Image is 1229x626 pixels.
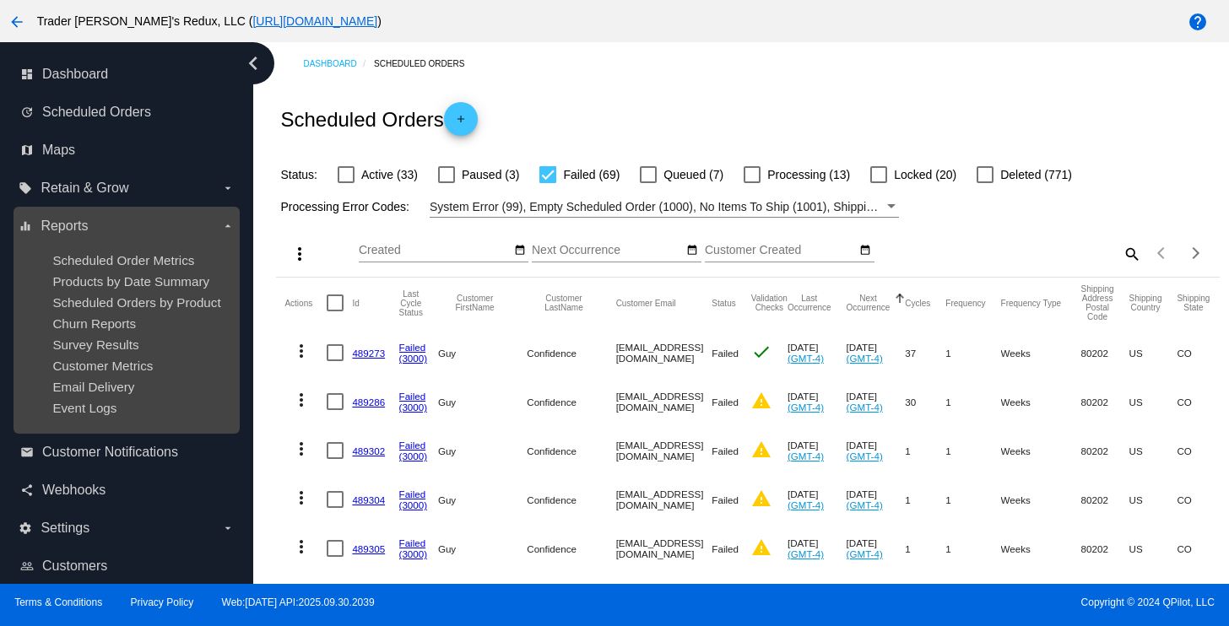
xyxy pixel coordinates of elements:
[131,596,194,608] a: Privacy Policy
[284,278,327,328] mat-header-cell: Actions
[712,298,735,308] button: Change sorting for Status
[788,548,824,559] a: (GMT-4)
[290,244,310,264] mat-icon: more_vert
[280,168,317,181] span: Status:
[894,165,956,185] span: Locked (20)
[1129,328,1178,377] mat-cell: US
[291,390,311,410] mat-icon: more_vert
[20,483,34,497] i: share
[52,359,153,373] span: Customer Metrics
[42,559,107,574] span: Customers
[751,342,772,362] mat-icon: check
[20,553,235,580] a: people_outline Customers
[905,377,945,426] mat-cell: 30
[788,524,847,573] mat-cell: [DATE]
[42,143,75,158] span: Maps
[399,342,426,353] a: Failed
[616,298,676,308] button: Change sorting for CustomerEmail
[19,219,32,233] i: equalizer
[399,537,426,548] a: Failed
[42,67,108,82] span: Dashboard
[41,521,89,536] span: Settings
[399,440,426,451] a: Failed
[20,439,235,466] a: email Customer Notifications
[221,521,235,535] i: arrow_drop_down
[438,475,527,524] mat-cell: Guy
[945,524,1000,573] mat-cell: 1
[1121,240,1141,267] mat-icon: search
[438,524,527,573] mat-cell: Guy
[905,475,945,524] mat-cell: 1
[430,197,899,218] mat-select: Filter by Processing Error Codes
[352,298,359,308] button: Change sorting for Id
[751,440,772,460] mat-icon: warning
[1177,475,1225,524] mat-cell: CO
[399,402,428,413] a: (3000)
[859,244,871,257] mat-icon: date_range
[788,377,847,426] mat-cell: [DATE]
[905,573,945,622] mat-cell: 1
[291,439,311,459] mat-icon: more_vert
[1129,524,1178,573] mat-cell: US
[361,165,418,185] span: Active (33)
[616,573,712,622] mat-cell: [EMAIL_ADDRESS][DOMAIN_NAME]
[359,244,511,257] input: Created
[221,219,235,233] i: arrow_drop_down
[451,113,471,133] mat-icon: add
[1081,426,1129,475] mat-cell: 80202
[1001,475,1081,524] mat-cell: Weeks
[527,294,600,312] button: Change sorting for CustomerLastName
[629,596,1215,608] span: Copyright © 2024 QPilot, LLC
[1177,573,1225,622] mat-cell: CO
[1129,426,1178,475] mat-cell: US
[945,328,1000,377] mat-cell: 1
[352,348,385,359] a: 489273
[1177,377,1225,426] mat-cell: CO
[280,102,477,136] h2: Scheduled Orders
[222,596,375,608] a: Web:[DATE] API:2025.09.30.2039
[52,274,209,289] a: Products by Date Summary
[42,483,106,498] span: Webhooks
[37,14,382,28] span: Trader [PERSON_NAME]'s Redux, LLC ( )
[712,445,739,456] span: Failed
[1081,328,1129,377] mat-cell: 80202
[527,475,615,524] mat-cell: Confidence
[616,426,712,475] mat-cell: [EMAIL_ADDRESS][DOMAIN_NAME]
[527,524,615,573] mat-cell: Confidence
[847,294,891,312] button: Change sorting for NextOccurrenceUtc
[1129,475,1178,524] mat-cell: US
[19,181,32,195] i: local_offer
[945,573,1000,622] mat-cell: 1
[616,328,712,377] mat-cell: [EMAIL_ADDRESS][DOMAIN_NAME]
[20,477,235,504] a: share Webhooks
[399,289,423,317] button: Change sorting for LastProcessingCycleId
[52,253,194,267] span: Scheduled Order Metrics
[52,295,220,310] a: Scheduled Orders by Product
[616,475,712,524] mat-cell: [EMAIL_ADDRESS][DOMAIN_NAME]
[847,426,906,475] mat-cell: [DATE]
[52,316,136,331] a: Churn Reports
[352,494,385,505] a: 489304
[945,298,985,308] button: Change sorting for Frequency
[751,278,788,328] mat-header-cell: Validation Checks
[527,426,615,475] mat-cell: Confidence
[751,537,772,558] mat-icon: warning
[751,488,772,509] mat-icon: warning
[527,377,615,426] mat-cell: Confidence
[767,165,850,185] span: Processing (13)
[663,165,723,185] span: Queued (7)
[352,543,385,554] a: 489305
[7,12,27,32] mat-icon: arrow_back
[42,445,178,460] span: Customer Notifications
[1177,294,1210,312] button: Change sorting for ShippingState
[240,50,267,77] i: chevron_left
[291,537,311,557] mat-icon: more_vert
[527,573,615,622] mat-cell: Confidence
[1129,294,1162,312] button: Change sorting for ShippingCountry
[462,165,519,185] span: Paused (3)
[438,328,527,377] mat-cell: Guy
[945,377,1000,426] mat-cell: 1
[847,328,906,377] mat-cell: [DATE]
[252,14,377,28] a: [URL][DOMAIN_NAME]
